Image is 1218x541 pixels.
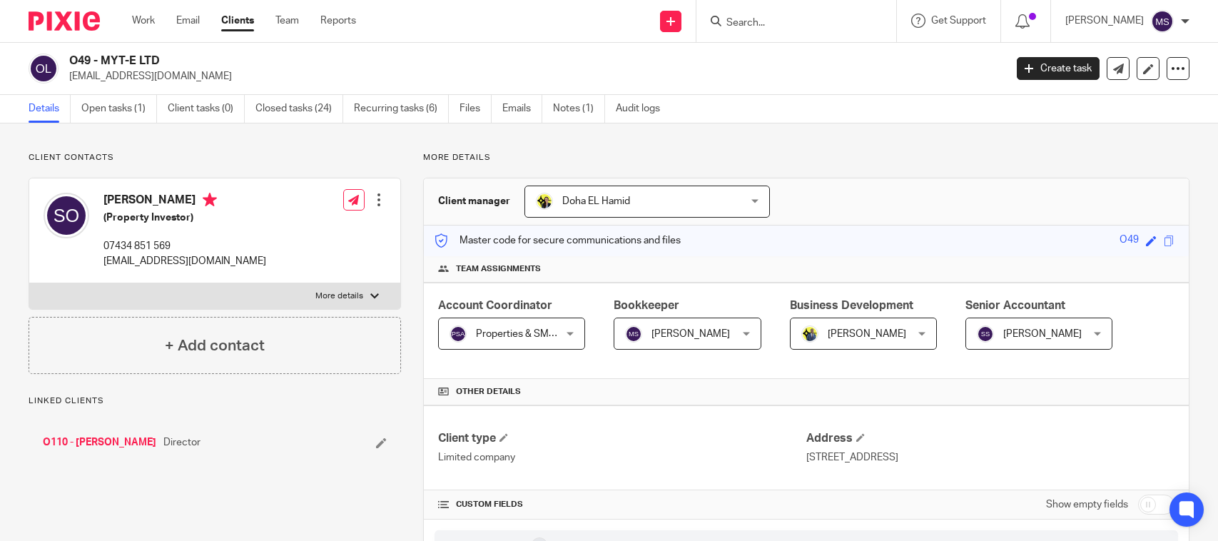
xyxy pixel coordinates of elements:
span: Other details [456,386,521,398]
a: Recurring tasks (6) [354,95,449,123]
p: Limited company [438,450,806,465]
p: Master code for secure communications and files [435,233,681,248]
h5: (Property Investor) [103,211,266,225]
div: O49 [1120,233,1139,249]
p: 07434 851 569 [103,239,266,253]
p: [EMAIL_ADDRESS][DOMAIN_NAME] [103,254,266,268]
h3: Client manager [438,194,510,208]
span: [PERSON_NAME] [828,329,906,339]
img: svg%3E [625,325,642,343]
h4: + Add contact [165,335,265,357]
span: [PERSON_NAME] [1003,329,1082,339]
a: Clients [221,14,254,28]
span: Properties & SMEs - AC [476,329,581,339]
a: Email [176,14,200,28]
img: svg%3E [29,54,59,84]
p: More details [315,290,363,302]
p: [STREET_ADDRESS] [806,450,1174,465]
a: Notes (1) [553,95,605,123]
span: Get Support [931,16,986,26]
span: Team assignments [456,263,541,275]
img: Pixie [29,11,100,31]
a: Work [132,14,155,28]
a: Open tasks (1) [81,95,157,123]
h4: Address [806,431,1174,446]
span: Director [163,435,201,450]
span: [PERSON_NAME] [651,329,730,339]
input: Search [725,17,853,30]
a: Audit logs [616,95,671,123]
span: Doha EL Hamid [562,196,630,206]
img: svg%3E [1151,10,1174,33]
a: Emails [502,95,542,123]
span: Business Development [790,300,913,311]
a: Team [275,14,299,28]
span: Bookkeeper [614,300,679,311]
img: svg%3E [44,193,89,238]
span: Senior Accountant [965,300,1065,311]
span: Account Coordinator [438,300,552,311]
a: O110 - [PERSON_NAME] [43,435,156,450]
a: Client tasks (0) [168,95,245,123]
img: Dennis-Starbridge.jpg [801,325,818,343]
a: Details [29,95,71,123]
h2: O49 - MYT-E LTD [69,54,810,69]
img: svg%3E [977,325,994,343]
a: Reports [320,14,356,28]
i: Primary [203,193,217,207]
img: Doha-Starbridge.jpg [536,193,553,210]
a: Closed tasks (24) [255,95,343,123]
p: More details [423,152,1189,163]
p: Client contacts [29,152,401,163]
h4: Client type [438,431,806,446]
p: [EMAIL_ADDRESS][DOMAIN_NAME] [69,69,995,84]
label: Show empty fields [1046,497,1128,512]
img: svg%3E [450,325,467,343]
a: Files [460,95,492,123]
a: Create task [1017,57,1100,80]
h4: [PERSON_NAME] [103,193,266,211]
h4: CUSTOM FIELDS [438,499,806,510]
p: [PERSON_NAME] [1065,14,1144,28]
p: Linked clients [29,395,401,407]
